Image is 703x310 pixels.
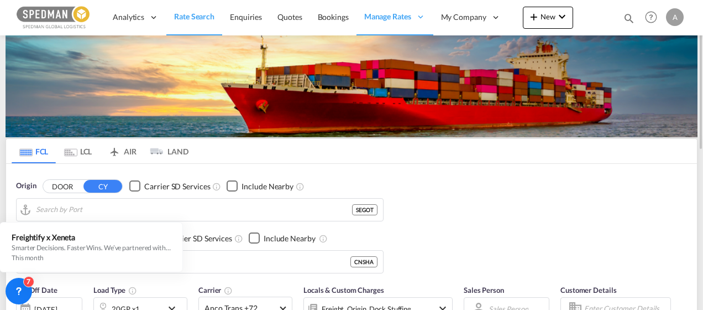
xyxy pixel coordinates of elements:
[12,139,56,163] md-tab-item: FCL
[174,12,214,21] span: Rate Search
[227,180,293,192] md-checkbox: Checkbox No Ink
[17,251,383,273] md-input-container: Shanghai, CNSHA
[242,181,293,192] div: Include Nearby
[523,7,573,29] button: icon-plus 400-fgNewicon-chevron-down
[16,286,57,294] span: Cut Off Date
[666,8,684,26] div: A
[350,256,377,267] div: CNSHA
[224,286,233,295] md-icon: The selected Trucker/Carrierwill be displayed in the rate results If the rates are from another f...
[318,12,349,22] span: Bookings
[6,35,697,137] img: LCL+%26+FCL+BACKGROUND.png
[527,12,569,21] span: New
[36,201,352,218] input: Search by Port
[264,233,316,244] div: Include Nearby
[249,232,316,244] md-checkbox: Checkbox No Ink
[16,180,36,192] span: Origin
[100,139,144,163] md-tab-item: AIR
[12,139,188,163] md-pagination-wrapper: Use the left and right arrow keys to navigate between tabs
[230,12,262,22] span: Enquiries
[56,139,100,163] md-tab-item: LCL
[352,204,377,215] div: SEGOT
[113,12,144,23] span: Analytics
[144,181,210,192] div: Carrier SD Services
[198,286,233,294] span: Carrier
[151,232,232,244] md-checkbox: Checkbox No Ink
[642,8,666,28] div: Help
[166,233,232,244] div: Carrier SD Services
[43,180,82,193] button: DOOR
[234,234,243,243] md-icon: Unchecked: Search for CY (Container Yard) services for all selected carriers.Checked : Search for...
[560,286,616,294] span: Customer Details
[441,12,486,23] span: My Company
[83,180,122,193] button: CY
[144,139,188,163] md-tab-item: LAND
[623,12,635,24] md-icon: icon-magnify
[129,180,210,192] md-checkbox: Checkbox No Ink
[17,5,91,30] img: c12ca350ff1b11efb6b291369744d907.png
[128,286,137,295] md-icon: icon-information-outline
[364,11,411,22] span: Manage Rates
[93,286,137,294] span: Load Type
[642,8,660,27] span: Help
[623,12,635,29] div: icon-magnify
[17,199,383,221] md-input-container: Gothenburg (Goteborg), SEGOT
[212,182,221,191] md-icon: Unchecked: Search for CY (Container Yard) services for all selected carriers.Checked : Search for...
[296,182,305,191] md-icon: Unchecked: Ignores neighbouring ports when fetching rates.Checked : Includes neighbouring ports w...
[555,10,569,23] md-icon: icon-chevron-down
[108,145,121,153] md-icon: icon-airplane
[277,12,302,22] span: Quotes
[527,10,541,23] md-icon: icon-plus 400-fg
[464,286,504,294] span: Sales Person
[319,234,328,243] md-icon: Unchecked: Ignores neighbouring ports when fetching rates.Checked : Includes neighbouring ports w...
[303,286,384,294] span: Locals & Custom Charges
